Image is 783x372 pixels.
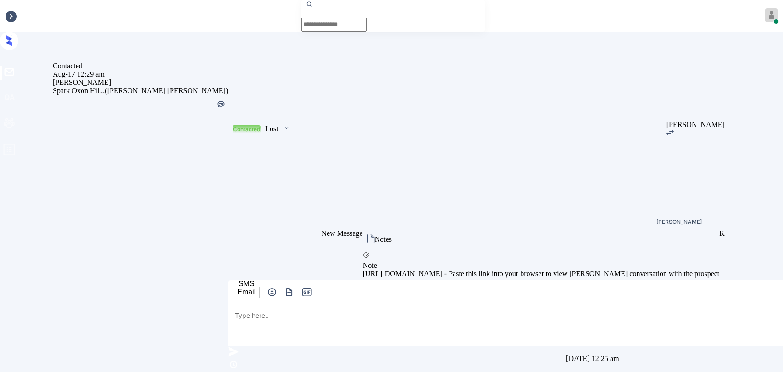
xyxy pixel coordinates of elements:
[217,100,226,109] img: Kelsey was silent
[3,143,16,159] span: profile
[283,124,290,132] img: icon-zuma
[363,278,720,291] div: [DATE] 12:25 am
[363,252,369,258] img: icon-zuma
[267,287,278,298] img: icon-zuma
[237,280,255,288] div: SMS
[321,229,362,237] span: New Message
[283,287,295,298] img: icon-zuma
[765,8,778,22] img: avatar
[265,125,278,133] div: Lost
[666,121,725,129] div: [PERSON_NAME]
[53,78,228,87] div: [PERSON_NAME]
[656,219,702,225] div: [PERSON_NAME]
[363,270,720,278] div: [URL][DOMAIN_NAME] - Paste this link into your browser to view [PERSON_NAME] conversation with th...
[363,261,720,270] div: Note:
[367,234,375,243] img: icon-zuma
[53,87,228,95] div: Spark Oxon Hil... ([PERSON_NAME] [PERSON_NAME])
[233,126,260,133] div: Contacted
[237,288,255,296] div: Email
[228,359,239,370] img: icon-zuma
[5,12,22,20] div: Inbox
[719,229,725,238] div: K
[53,70,228,78] div: Aug-17 12:29 am
[666,130,674,135] img: icon-zuma
[53,62,228,70] div: Contacted
[217,100,226,110] div: Kelsey was silent
[228,346,239,357] img: icon-zuma
[375,235,392,244] div: Notes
